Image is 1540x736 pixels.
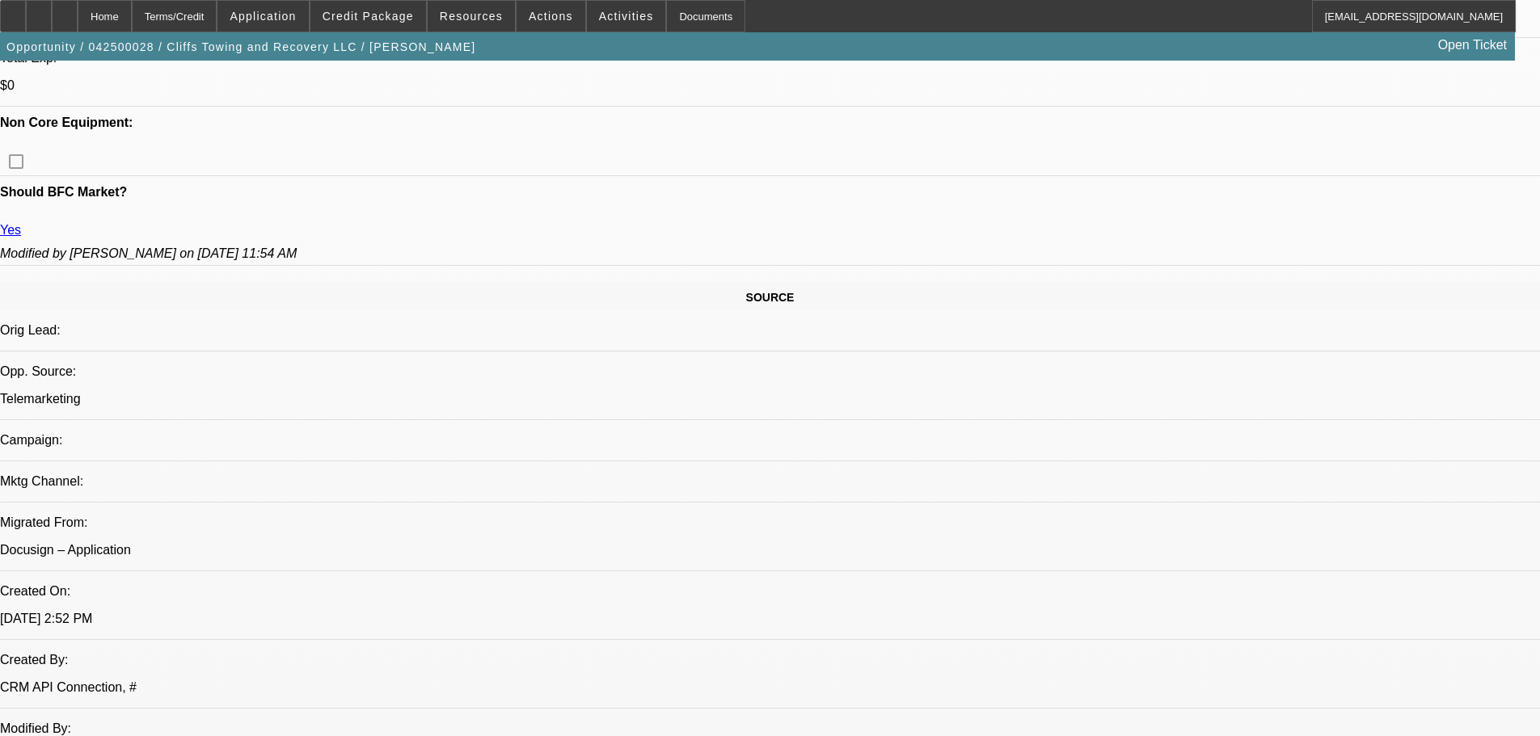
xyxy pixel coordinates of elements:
span: Opportunity / 042500028 / Cliffs Towing and Recovery LLC / [PERSON_NAME] [6,40,476,53]
button: Activities [587,1,666,32]
span: SOURCE [746,291,795,304]
a: Open Ticket [1432,32,1513,59]
button: Credit Package [310,1,426,32]
span: Application [230,10,296,23]
button: Application [217,1,308,32]
button: Resources [428,1,515,32]
span: Activities [599,10,654,23]
span: Actions [529,10,573,23]
button: Actions [517,1,585,32]
span: Resources [440,10,503,23]
span: Credit Package [323,10,414,23]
